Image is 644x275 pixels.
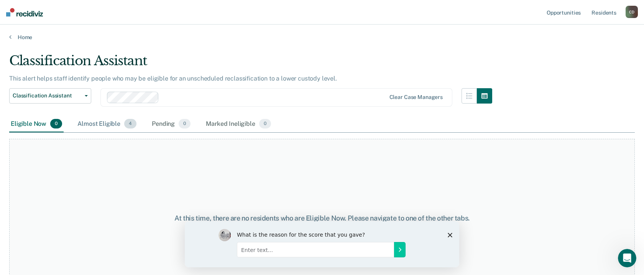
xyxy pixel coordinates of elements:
div: At this time, there are no residents who are Eligible Now. Please navigate to one of the other tabs. [166,214,478,222]
button: CD [626,6,638,18]
span: 0 [179,119,191,129]
span: Classification Assistant [13,92,82,99]
div: Classification Assistant [9,53,492,75]
div: Almost Eligible4 [76,116,138,133]
div: Clear case managers [389,94,443,100]
span: 0 [259,119,271,129]
div: C D [626,6,638,18]
img: Recidiviz [6,8,43,16]
a: Home [9,34,635,41]
div: Pending0 [150,116,192,133]
span: 4 [124,119,136,129]
div: Eligible Now0 [9,116,64,133]
iframe: Intercom live chat [618,249,636,267]
span: 0 [50,119,62,129]
iframe: Survey by Kim from Recidiviz [185,221,459,267]
button: Classification Assistant [9,88,91,104]
div: Marked Ineligible0 [204,116,273,133]
p: This alert helps staff identify people who may be eligible for an unscheduled reclassification to... [9,75,337,82]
